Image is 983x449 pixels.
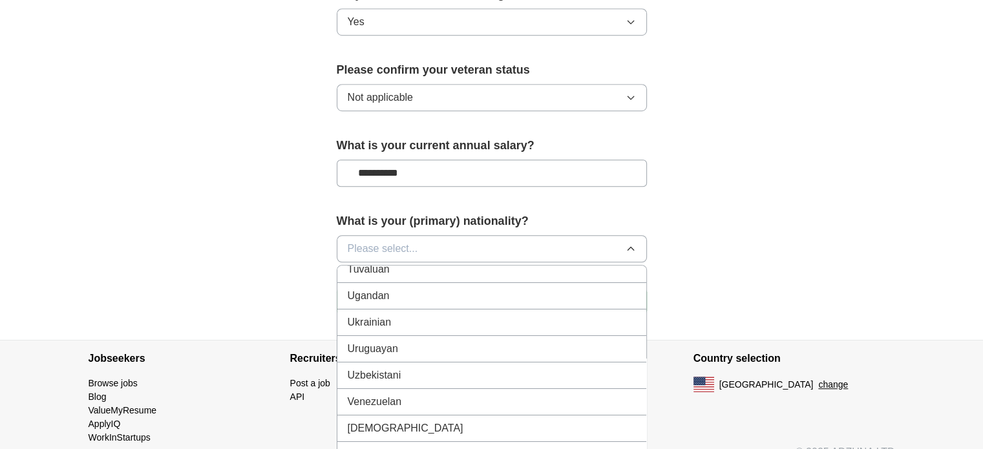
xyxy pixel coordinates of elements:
[290,378,330,388] a: Post a job
[348,90,413,105] span: Not applicable
[348,315,392,330] span: Ukrainian
[348,14,365,30] span: Yes
[348,341,398,357] span: Uruguayan
[89,392,107,402] a: Blog
[348,288,390,304] span: Ugandan
[693,377,714,392] img: US flag
[89,432,151,443] a: WorkInStartups
[337,61,647,79] label: Please confirm your veteran status
[89,419,121,429] a: ApplyIQ
[348,262,390,277] span: Tuvaluan
[818,378,848,392] button: change
[337,137,647,154] label: What is your current annual salary?
[290,392,305,402] a: API
[348,394,402,410] span: Venezuelan
[348,368,401,383] span: Uzbekistani
[348,421,463,436] span: [DEMOGRAPHIC_DATA]
[693,340,895,377] h4: Country selection
[719,378,814,392] span: [GEOGRAPHIC_DATA]
[337,213,647,230] label: What is your (primary) nationality?
[337,84,647,111] button: Not applicable
[89,378,138,388] a: Browse jobs
[348,241,418,256] span: Please select...
[337,8,647,36] button: Yes
[89,405,157,415] a: ValueMyResume
[337,235,647,262] button: Please select...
